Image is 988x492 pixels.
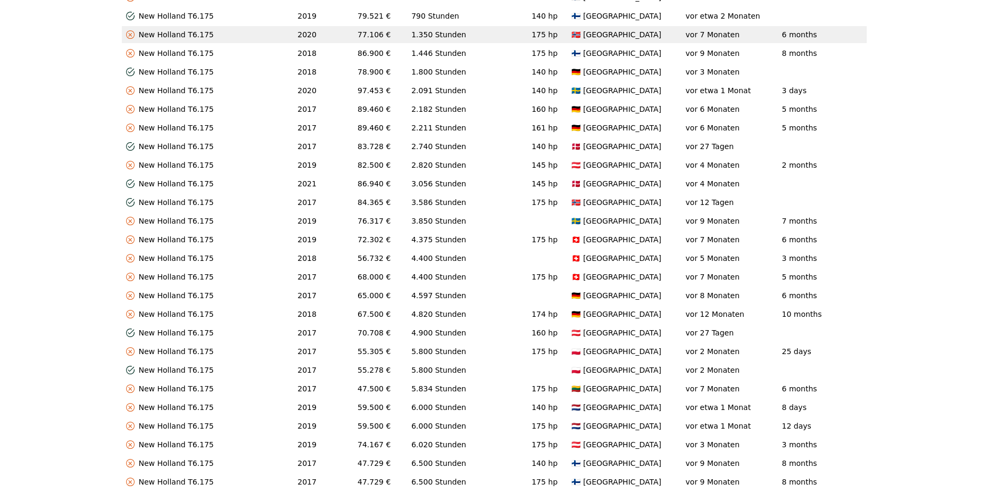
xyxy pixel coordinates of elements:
td: vor 7 Monaten [682,26,778,43]
td: vor 6 Monaten [682,101,778,118]
td: 2018 [293,45,353,62]
span: New Holland T6.175 [126,366,289,374]
td: 🇸🇪 [GEOGRAPHIC_DATA] [567,212,681,229]
td: 7 months [778,212,867,229]
span: 2.211 Stunden [411,124,466,132]
span: New Holland T6.175 [126,105,289,113]
td: 2020 [293,26,353,43]
td: 2017 [293,324,353,341]
td: 🇳🇱 [GEOGRAPHIC_DATA] [567,417,681,434]
td: 25 days [778,343,867,360]
span: 160 hp [532,105,558,113]
span: 5.834 Stunden [411,384,466,393]
span: New Holland T6.175 [126,440,289,449]
span: New Holland T6.175 [126,198,289,207]
span: New Holland T6.175 [126,30,289,39]
td: 8 months [778,455,867,472]
td: 🇦🇹 [GEOGRAPHIC_DATA] [567,157,681,174]
td: 2018 [293,250,353,267]
td: 2018 [293,63,353,80]
td: 97.453 € [353,82,407,99]
span: New Holland T6.175 [126,291,289,300]
td: vor 7 Monaten [682,380,778,397]
i: Nicht verfügbar [126,124,135,132]
td: 6 months [778,231,867,248]
span: 4.820 Stunden [411,310,466,318]
td: 82.500 € [353,157,407,174]
td: 6 months [778,26,867,43]
span: 6.000 Stunden [411,403,466,412]
i: Nicht verfügbar [126,273,135,281]
i: Nicht verfügbar [126,105,135,113]
span: 4.900 Stunden [411,329,466,337]
i: Verfügbar [126,142,135,151]
td: 🇸🇪 [GEOGRAPHIC_DATA] [567,82,681,99]
span: 175 hp [532,49,558,58]
td: vor etwa 1 Monat [682,82,778,99]
td: 🇱🇹 [GEOGRAPHIC_DATA] [567,380,681,397]
td: 86.940 € [353,175,407,192]
td: vor 9 Monaten [682,473,778,490]
td: 2017 [293,138,353,155]
td: 2018 [293,306,353,323]
td: 2019 [293,212,353,229]
span: New Holland T6.175 [126,142,289,151]
span: 140 hp [532,68,558,76]
span: 140 hp [532,86,558,95]
i: Nicht verfügbar [126,310,135,318]
td: 🇩🇪 [GEOGRAPHIC_DATA] [567,101,681,118]
td: 6 months [778,287,867,304]
i: Nicht verfügbar [126,478,135,486]
span: 3.850 Stunden [411,217,466,225]
td: 🇫🇮 [GEOGRAPHIC_DATA] [567,7,681,24]
span: New Holland T6.175 [126,217,289,225]
span: 175 hp [532,478,558,486]
i: Nicht verfügbar [126,86,135,95]
span: 145 hp [532,179,558,188]
i: Nicht verfügbar [126,347,135,356]
td: vor etwa 1 Monat [682,399,778,416]
span: 3.586 Stunden [411,198,466,207]
td: 🇳🇱 [GEOGRAPHIC_DATA] [567,399,681,416]
span: New Holland T6.175 [126,310,289,318]
i: Nicht verfügbar [126,49,135,58]
td: 🇫🇮 [GEOGRAPHIC_DATA] [567,455,681,472]
td: 59.500 € [353,399,407,416]
td: 🇩🇪 [GEOGRAPHIC_DATA] [567,63,681,80]
i: Nicht verfügbar [126,403,135,412]
span: 1.350 Stunden [411,30,466,39]
td: vor 9 Monaten [682,45,778,62]
td: 84.365 € [353,194,407,211]
i: Verfügbar [126,179,135,188]
td: 🇨🇭 [GEOGRAPHIC_DATA] [567,268,681,285]
td: 56.732 € [353,250,407,267]
span: 6.000 Stunden [411,422,466,430]
td: 2019 [293,417,353,434]
td: 2019 [293,436,353,453]
span: 175 hp [532,235,558,244]
span: New Holland T6.175 [126,384,289,393]
td: 🇦🇹 [GEOGRAPHIC_DATA] [567,436,681,453]
td: 68.000 € [353,268,407,285]
td: 🇩🇪 [GEOGRAPHIC_DATA] [567,306,681,323]
td: vor 12 Monaten [682,306,778,323]
td: 2 months [778,157,867,174]
i: Verfügbar [126,198,135,207]
td: vor 12 Tagen [682,194,778,211]
i: Nicht verfügbar [126,235,135,244]
td: 47.500 € [353,380,407,397]
td: 🇩🇰 [GEOGRAPHIC_DATA] [567,175,681,192]
td: 86.900 € [353,45,407,62]
td: 2017 [293,473,353,490]
span: New Holland T6.175 [126,459,289,468]
i: Nicht verfügbar [126,254,135,263]
span: New Holland T6.175 [126,49,289,58]
td: 2017 [293,287,353,304]
span: 3.056 Stunden [411,179,466,188]
i: Verfügbar [126,68,135,76]
td: 2017 [293,455,353,472]
td: 🇫🇮 [GEOGRAPHIC_DATA] [567,473,681,490]
td: vor 2 Monaten [682,362,778,379]
td: 67.500 € [353,306,407,323]
td: 55.305 € [353,343,407,360]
